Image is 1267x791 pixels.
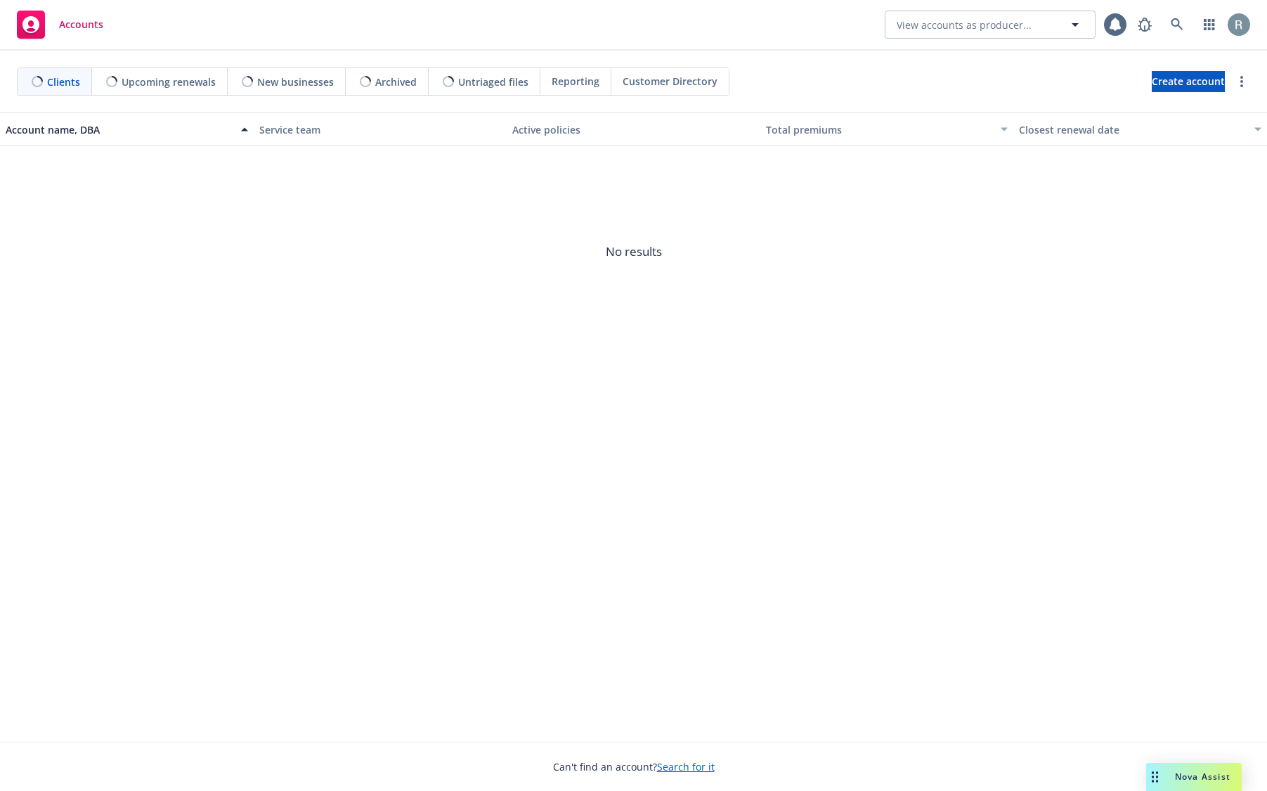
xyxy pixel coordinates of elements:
[553,759,715,774] span: Can't find an account?
[657,760,715,773] a: Search for it
[47,75,80,89] span: Clients
[885,11,1096,39] button: View accounts as producer...
[1233,73,1250,90] a: more
[257,75,334,89] span: New businesses
[1175,771,1230,783] span: Nova Assist
[254,112,507,146] button: Service team
[1013,112,1267,146] button: Closest renewal date
[11,5,109,44] a: Accounts
[512,122,755,137] div: Active policies
[552,74,599,89] span: Reporting
[6,122,233,137] div: Account name, DBA
[897,18,1032,32] span: View accounts as producer...
[623,74,717,89] span: Customer Directory
[1019,122,1246,137] div: Closest renewal date
[1195,11,1223,39] a: Switch app
[507,112,760,146] button: Active policies
[375,75,417,89] span: Archived
[458,75,528,89] span: Untriaged files
[1152,71,1225,92] a: Create account
[59,19,103,30] span: Accounts
[1228,13,1250,36] img: photo
[1146,763,1164,791] div: Drag to move
[1152,68,1225,95] span: Create account
[1163,11,1191,39] a: Search
[766,122,993,137] div: Total premiums
[1146,763,1242,791] button: Nova Assist
[1131,11,1159,39] a: Report a Bug
[259,122,502,137] div: Service team
[760,112,1014,146] button: Total premiums
[122,75,216,89] span: Upcoming renewals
